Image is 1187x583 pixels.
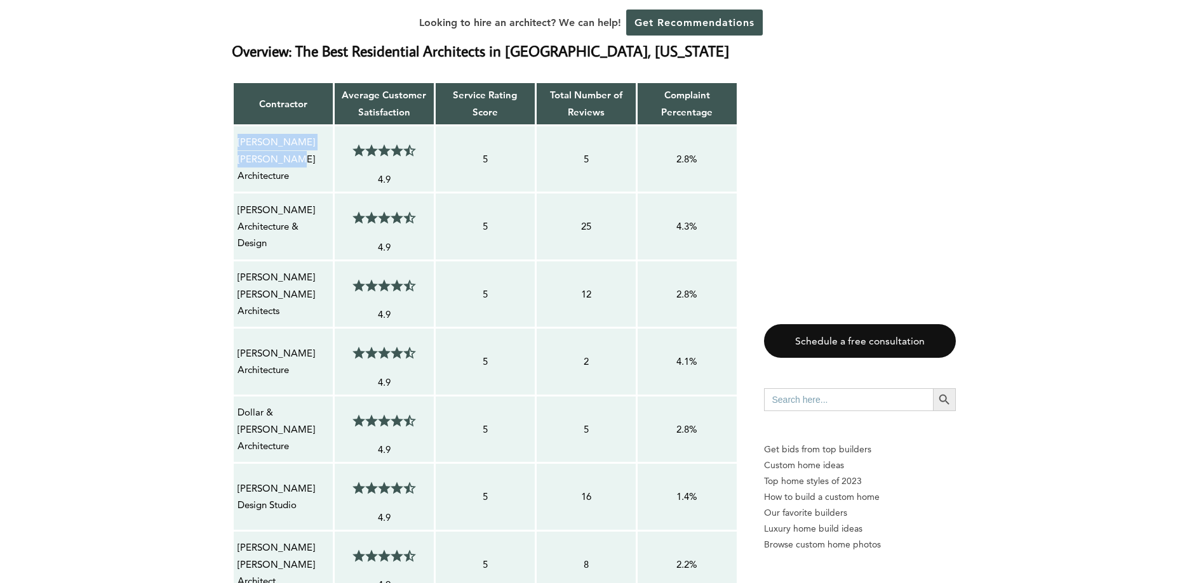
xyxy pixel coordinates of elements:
[339,239,430,256] p: 4.9
[540,286,632,303] p: 12
[540,421,632,438] p: 5
[238,202,329,252] p: [PERSON_NAME] Architecture & Design
[641,353,733,370] p: 4.1%
[937,393,951,407] svg: Search
[641,286,733,303] p: 2.8%
[439,556,531,573] p: 5
[764,473,956,489] a: Top home styles of 2023
[540,151,632,167] p: 5
[764,521,956,537] a: Luxury home build ideas
[238,480,329,514] p: [PERSON_NAME] Design Studio
[764,489,956,505] a: How to build a custom home
[439,286,531,303] p: 5
[259,98,307,110] strong: Contractor
[540,556,632,573] p: 8
[641,556,733,573] p: 2.2%
[661,89,713,117] strong: Complaint Percentage
[641,151,733,167] p: 2.8%
[764,505,956,521] a: Our favorite builders
[439,218,531,235] p: 5
[339,442,430,458] p: 4.9
[342,89,426,117] strong: Average Customer Satisfaction
[764,324,956,358] a: Schedule a free consultation
[453,89,517,117] strong: Service Rating Score
[439,353,531,370] p: 5
[764,442,956,457] p: Get bids from top builders
[238,269,329,319] p: [PERSON_NAME] [PERSON_NAME] Architects
[238,345,329,379] p: [PERSON_NAME] Architecture
[764,388,933,411] input: Search here...
[540,488,632,505] p: 16
[764,537,956,553] a: Browse custom home photos
[641,421,733,438] p: 2.8%
[641,218,733,235] p: 4.3%
[626,10,763,36] a: Get Recommendations
[439,421,531,438] p: 5
[540,218,632,235] p: 25
[339,374,430,391] p: 4.9
[238,404,329,454] p: Dollar & [PERSON_NAME] Architecture
[1123,520,1172,568] iframe: Drift Widget Chat Controller
[641,488,733,505] p: 1.4%
[439,151,531,167] p: 5
[540,353,632,370] p: 2
[339,171,430,188] p: 4.9
[238,134,329,184] p: [PERSON_NAME] [PERSON_NAME] Architecture
[339,509,430,526] p: 4.9
[550,89,622,117] strong: Total Number of Reviews
[764,457,956,473] a: Custom home ideas
[339,306,430,323] p: 4.9
[439,488,531,505] p: 5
